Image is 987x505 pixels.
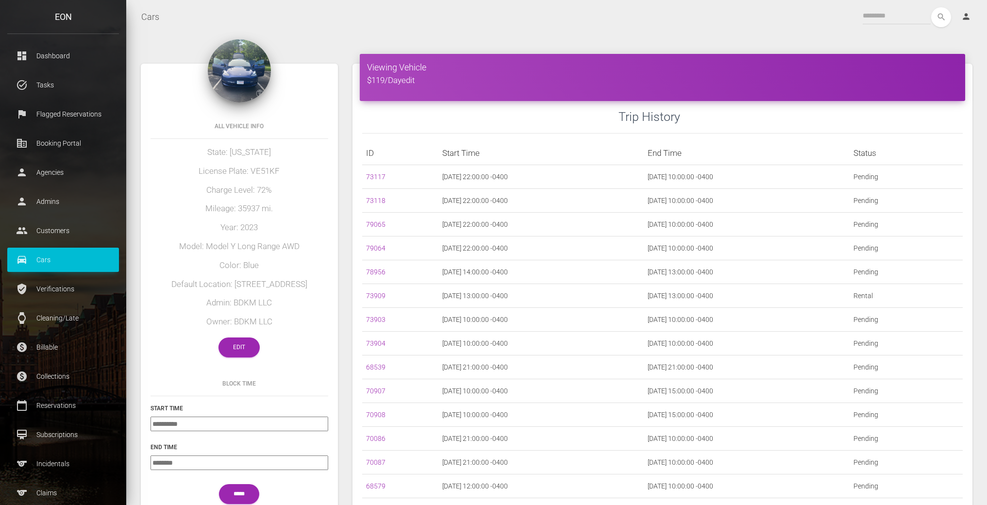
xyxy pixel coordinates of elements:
h6: Start Time [151,404,328,413]
td: [DATE] 10:00:00 -0400 [438,403,644,427]
td: Pending [850,236,963,260]
td: [DATE] 22:00:00 -0400 [438,213,644,236]
td: [DATE] 14:00:00 -0400 [438,260,644,284]
a: 73117 [366,173,385,181]
td: [DATE] 15:00:00 -0400 [644,379,850,403]
a: 79065 [366,220,385,228]
td: Pending [850,474,963,498]
td: [DATE] 12:00:00 -0400 [438,474,644,498]
td: [DATE] 10:00:00 -0400 [644,308,850,332]
a: verified_user Verifications [7,277,119,301]
td: [DATE] 13:00:00 -0400 [644,260,850,284]
a: person Admins [7,189,119,214]
p: Cleaning/Late [15,311,112,325]
td: Pending [850,213,963,236]
td: Pending [850,332,963,355]
a: 68539 [366,363,385,371]
a: person Agencies [7,160,119,185]
th: End Time [644,141,850,165]
a: 70907 [366,387,385,395]
p: Verifications [15,282,112,296]
th: Start Time [438,141,644,165]
a: 73909 [366,292,385,300]
td: [DATE] 21:00:00 -0400 [644,355,850,379]
a: edit [401,75,415,85]
a: 78956 [366,268,385,276]
a: calendar_today Reservations [7,393,119,418]
i: search [931,7,951,27]
p: Incidentals [15,456,112,471]
a: task_alt Tasks [7,73,119,97]
td: [DATE] 10:00:00 -0400 [644,236,850,260]
a: 70087 [366,458,385,466]
td: Pending [850,355,963,379]
h5: Year: 2023 [151,222,328,234]
a: 79064 [366,244,385,252]
td: Pending [850,379,963,403]
h3: Trip History [619,108,963,125]
td: Pending [850,308,963,332]
td: [DATE] 22:00:00 -0400 [438,165,644,189]
td: Pending [850,165,963,189]
a: 73118 [366,197,385,204]
td: [DATE] 21:00:00 -0400 [438,355,644,379]
p: Agencies [15,165,112,180]
h5: Mileage: 35937 mi. [151,203,328,215]
h5: $119/Day [367,75,958,86]
h6: End Time [151,443,328,452]
a: corporate_fare Booking Portal [7,131,119,155]
td: [DATE] 21:00:00 -0400 [438,427,644,451]
td: [DATE] 10:00:00 -0400 [438,379,644,403]
h5: State: [US_STATE] [151,147,328,158]
h5: Default Location: [STREET_ADDRESS] [151,279,328,290]
h5: License Plate: VE51KF [151,166,328,177]
p: Billable [15,340,112,354]
a: 70908 [366,411,385,419]
a: Edit [218,337,260,357]
td: Pending [850,260,963,284]
td: Pending [850,189,963,213]
td: [DATE] 13:00:00 -0400 [438,284,644,308]
a: card_membership Subscriptions [7,422,119,447]
i: person [961,12,971,21]
p: Cars [15,252,112,267]
p: Flagged Reservations [15,107,112,121]
a: drive_eta Cars [7,248,119,272]
a: Cars [141,5,159,29]
td: [DATE] 10:00:00 -0400 [644,189,850,213]
h5: Color: Blue [151,260,328,271]
h5: Admin: BDKM LLC [151,297,328,309]
td: [DATE] 15:00:00 -0400 [644,403,850,427]
a: watch Cleaning/Late [7,306,119,330]
a: person [954,7,980,27]
td: [DATE] 10:00:00 -0400 [644,474,850,498]
a: 70086 [366,435,385,442]
p: Collections [15,369,112,384]
a: paid Collections [7,364,119,388]
h5: Owner: BDKM LLC [151,316,328,328]
a: 73903 [366,316,385,323]
td: [DATE] 10:00:00 -0400 [644,427,850,451]
a: flag Flagged Reservations [7,102,119,126]
h6: Block Time [151,379,328,388]
a: people Customers [7,219,119,243]
td: [DATE] 10:00:00 -0400 [644,332,850,355]
p: Dashboard [15,49,112,63]
td: [DATE] 10:00:00 -0400 [438,332,644,355]
a: 68579 [366,482,385,490]
td: Rental [850,284,963,308]
th: ID [362,141,438,165]
a: sports Claims [7,481,119,505]
td: [DATE] 10:00:00 -0400 [438,308,644,332]
a: sports Incidentals [7,452,119,476]
td: [DATE] 10:00:00 -0400 [644,165,850,189]
td: [DATE] 22:00:00 -0400 [438,189,644,213]
img: 270.jpg [208,39,271,102]
th: Status [850,141,963,165]
p: Subscriptions [15,427,112,442]
p: Admins [15,194,112,209]
a: 73904 [366,339,385,347]
h5: Charge Level: 72% [151,185,328,196]
td: Pending [850,451,963,474]
h6: All Vehicle Info [151,122,328,131]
